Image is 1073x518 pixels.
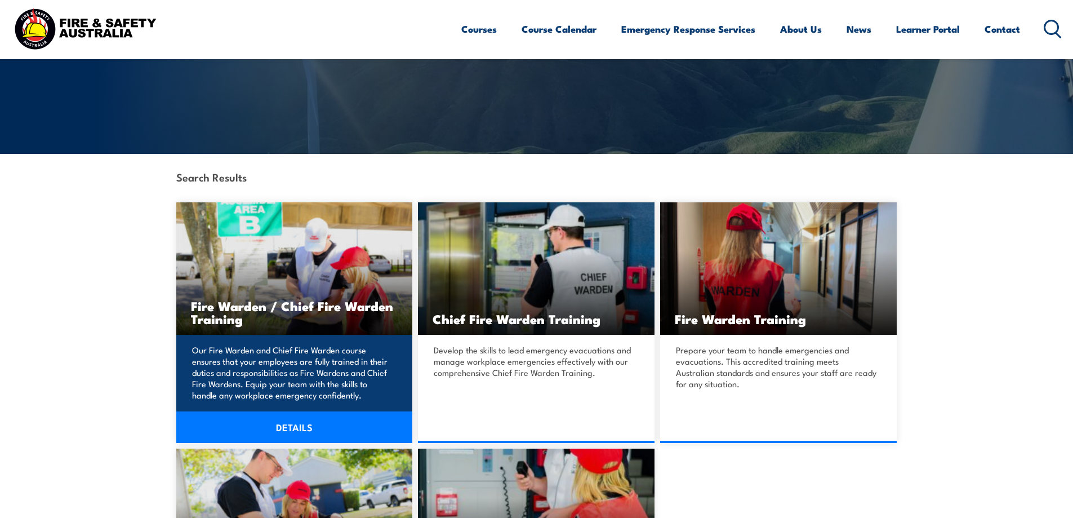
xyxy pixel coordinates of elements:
a: Course Calendar [522,14,596,44]
a: Courses [461,14,497,44]
a: About Us [780,14,822,44]
a: Contact [985,14,1020,44]
h3: Chief Fire Warden Training [433,312,640,325]
a: News [847,14,871,44]
h3: Fire Warden Training [675,312,882,325]
img: Fire Warden and Chief Fire Warden Training [176,202,413,335]
p: Develop the skills to lead emergency evacuations and manage workplace emergencies effectively wit... [434,344,635,378]
p: Prepare your team to handle emergencies and evacuations. This accredited training meets Australia... [676,344,878,389]
img: Fire Warden Training [660,202,897,335]
p: Our Fire Warden and Chief Fire Warden course ensures that your employees are fully trained in the... [192,344,394,401]
a: Fire Warden / Chief Fire Warden Training [176,202,413,335]
h3: Fire Warden / Chief Fire Warden Training [191,299,398,325]
a: Emergency Response Services [621,14,755,44]
img: Chief Fire Warden Training [418,202,655,335]
a: Learner Portal [896,14,960,44]
strong: Search Results [176,169,247,184]
a: DETAILS [176,411,413,443]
